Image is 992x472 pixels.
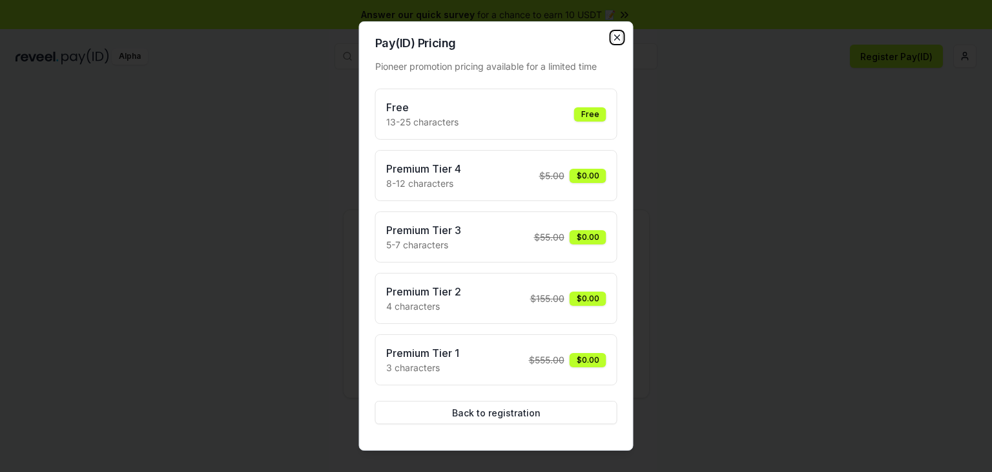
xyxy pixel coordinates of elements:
[386,115,459,129] p: 13-25 characters
[386,284,461,299] h3: Premium Tier 2
[386,361,459,374] p: 3 characters
[574,107,606,122] div: Free
[539,169,564,182] span: $ 5.00
[375,38,617,49] h2: Pay(ID) Pricing
[386,345,459,361] h3: Premium Tier 1
[570,230,606,244] div: $0.00
[570,169,606,183] div: $0.00
[386,299,461,313] p: 4 characters
[570,353,606,367] div: $0.00
[386,238,461,252] p: 5-7 characters
[530,292,564,305] span: $ 155.00
[386,222,461,238] h3: Premium Tier 3
[386,100,459,115] h3: Free
[386,161,461,177] h3: Premium Tier 4
[375,59,617,73] div: Pioneer promotion pricing available for a limited time
[534,230,564,244] span: $ 55.00
[529,353,564,367] span: $ 555.00
[386,177,461,190] p: 8-12 characters
[375,401,617,424] button: Back to registration
[570,292,606,306] div: $0.00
